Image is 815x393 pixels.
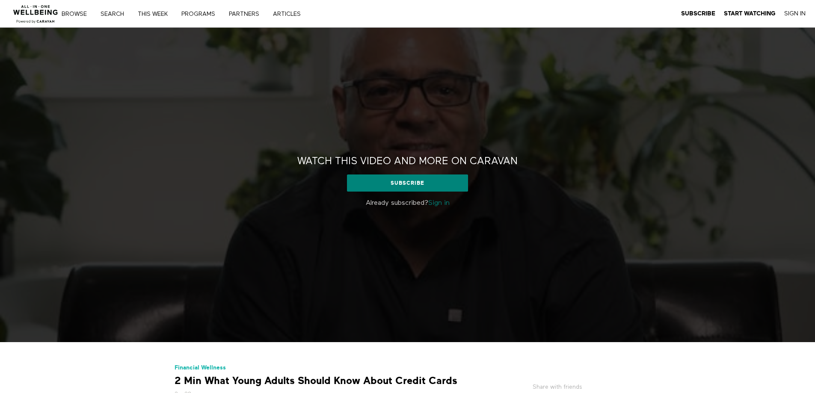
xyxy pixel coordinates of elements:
h2: Watch this video and more on CARAVAN [297,155,518,168]
a: ARTICLES [270,11,310,17]
strong: Start Watching [724,10,776,17]
strong: Subscribe [681,10,715,17]
a: Financial Wellness [175,364,226,371]
a: Search [98,11,133,17]
a: Subscribe [347,174,468,192]
a: Subscribe [681,10,715,18]
a: PROGRAMS [178,11,224,17]
a: Sign In [784,10,806,18]
a: Sign in [428,200,450,207]
a: PARTNERS [226,11,268,17]
p: Already subscribed? [282,198,534,208]
strong: 2 Min What Young Adults Should Know About Credit Cards [175,374,457,387]
a: Start Watching [724,10,776,18]
nav: Primary [68,9,318,18]
a: THIS WEEK [135,11,177,17]
a: Browse [59,11,96,17]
